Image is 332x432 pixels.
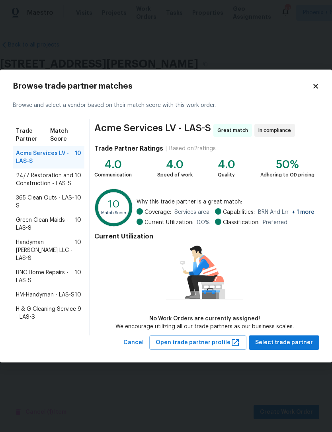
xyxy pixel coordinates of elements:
span: Great match [217,126,251,134]
span: 24/7 Restoration and Construction - LAS-S [16,172,75,188]
span: 10 [75,172,81,188]
div: Quality [218,171,235,179]
span: 10 [75,238,81,262]
span: Acme Services LV - LAS-S [16,149,75,165]
span: Select trade partner [255,338,313,348]
span: 365 Clean Outs - LAS-S [16,194,75,210]
div: Browse and select a vendor based on their match score with this work order. [13,92,319,119]
span: Why this trade partner is a great match: [137,198,314,206]
span: Handyman [PERSON_NAME] LLC - LAS-S [16,238,75,262]
span: Capabilities: [223,208,255,216]
span: Coverage: [145,208,171,216]
div: Based on 2 ratings [169,145,216,153]
span: Cancel [123,338,144,348]
span: Classification: [223,219,260,227]
span: BRN And Lrr [258,208,314,216]
span: + 1 more [292,209,314,215]
span: 10 [75,291,81,299]
div: We encourage utilizing all our trade partners as our business scales. [115,323,294,331]
h4: Current Utilization [94,232,314,240]
span: Preferred [263,219,287,227]
span: In compliance [258,126,294,134]
span: 9 [78,305,81,321]
span: Trade Partner [16,127,50,143]
span: Current Utilization: [145,219,193,227]
h2: Browse trade partner matches [13,82,312,90]
span: 10 [75,149,81,165]
div: Speed of work [157,171,193,179]
h4: Trade Partner Ratings [94,145,163,153]
span: Services area [174,208,209,216]
div: Communication [94,171,132,179]
div: Adhering to OD pricing [260,171,314,179]
span: 10 [75,269,81,285]
button: Select trade partner [249,335,319,350]
span: 10 [75,216,81,232]
span: 10 [75,194,81,210]
div: 4.0 [218,161,235,169]
span: 0.0 % [197,219,210,227]
span: Open trade partner profile [156,338,240,348]
span: HM-Handyman - LAS-S [16,291,74,299]
text: 10 [108,199,120,209]
span: BNC Home Repairs - LAS-S [16,269,75,285]
div: 4.0 [94,161,132,169]
span: Green Clean Maids - LAS-S [16,216,75,232]
button: Cancel [120,335,147,350]
div: No Work Orders are currently assigned! [115,315,294,323]
span: Match Score [50,127,81,143]
div: | [163,145,169,153]
span: H & G Cleaning Service - LAS-S [16,305,78,321]
span: Acme Services LV - LAS-S [94,124,211,137]
div: 4.0 [157,161,193,169]
div: 50% [260,161,314,169]
button: Open trade partner profile [149,335,246,350]
text: Match Score [101,210,127,215]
